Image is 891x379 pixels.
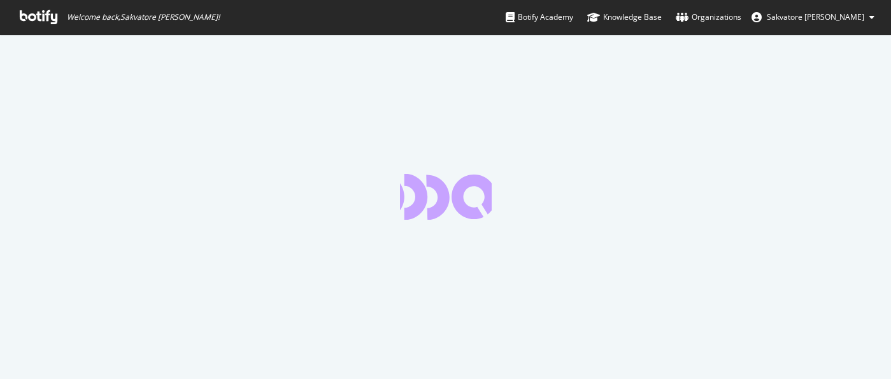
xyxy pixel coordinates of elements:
div: animation [400,174,492,220]
div: Organizations [676,11,741,24]
button: Sakvatore [PERSON_NAME] [741,7,885,27]
span: Welcome back, Sakvatore [PERSON_NAME] ! [67,12,220,22]
span: Sakvatore Divita [767,11,864,22]
div: Knowledge Base [587,11,662,24]
div: Botify Academy [506,11,573,24]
